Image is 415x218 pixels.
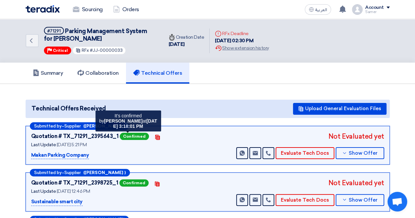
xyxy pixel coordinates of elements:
[276,194,334,206] button: Evaluate Tech Docs
[31,142,56,148] span: Last Update
[215,45,269,51] div: Show extension history
[34,124,62,128] span: Submitted by
[365,10,390,14] div: Samer
[90,48,123,53] span: #JJ-00000033
[215,37,269,45] div: [DATE] 02:30 PM
[120,133,149,140] span: Confirmed
[44,28,147,42] span: Parking Management System for [PERSON_NAME]
[104,118,142,124] b: [PERSON_NAME]
[119,179,149,187] span: Confirmed
[387,192,407,211] div: Open chat
[47,29,61,33] div: #71291
[305,4,331,15] button: العربية
[215,30,269,37] div: RFx Deadline
[30,122,129,130] div: –
[108,2,144,17] a: Orders
[31,104,106,113] span: Technical Offers Received
[53,48,68,53] span: Critical
[83,170,126,175] b: ([PERSON_NAME] )
[30,169,130,176] div: –
[328,178,384,188] div: Not Evaluated yet
[276,147,334,159] button: Evaluate Tech Docs
[349,151,378,156] span: Show Offer
[336,147,384,159] button: Show Offer
[44,27,156,43] h5: Parking Management System for Jawharat Jeddah
[82,48,89,53] span: RFx
[64,124,81,128] span: Supplier
[83,124,125,128] b: ([PERSON_NAME])
[352,4,363,15] img: profile_test.png
[328,131,384,141] div: Not Evaluated yet
[26,63,71,84] a: Summary
[57,142,87,148] span: [DATE] 5:21 PM
[68,2,108,17] a: Sourcing
[31,151,89,159] p: Makan Parking Company
[64,170,81,175] span: Supplier
[99,113,157,129] span: It's confirmed by at
[31,132,119,140] div: Quotation # TX_71291_2395643_1
[31,198,83,206] p: Sustainable smart city
[31,179,118,187] div: Quotation # TX_71291_2398725_1
[169,34,204,41] div: Creation Date
[315,8,327,12] span: العربية
[349,198,378,203] span: Show Offer
[70,63,126,84] a: Collaboration
[113,118,157,129] b: [DATE] 3:18:01 PM
[77,70,119,76] h5: Collaboration
[33,70,63,76] h5: Summary
[133,70,182,76] h5: Technical Offers
[26,5,60,13] img: Teradix logo
[169,41,204,48] div: [DATE]
[126,63,189,84] a: Technical Offers
[57,188,90,194] span: [DATE] 12:46 PM
[34,170,62,175] span: Submitted by
[293,103,386,115] button: Upload General Evaluation Files
[31,188,56,194] span: Last Update
[336,194,384,206] button: Show Offer
[365,5,384,10] div: Account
